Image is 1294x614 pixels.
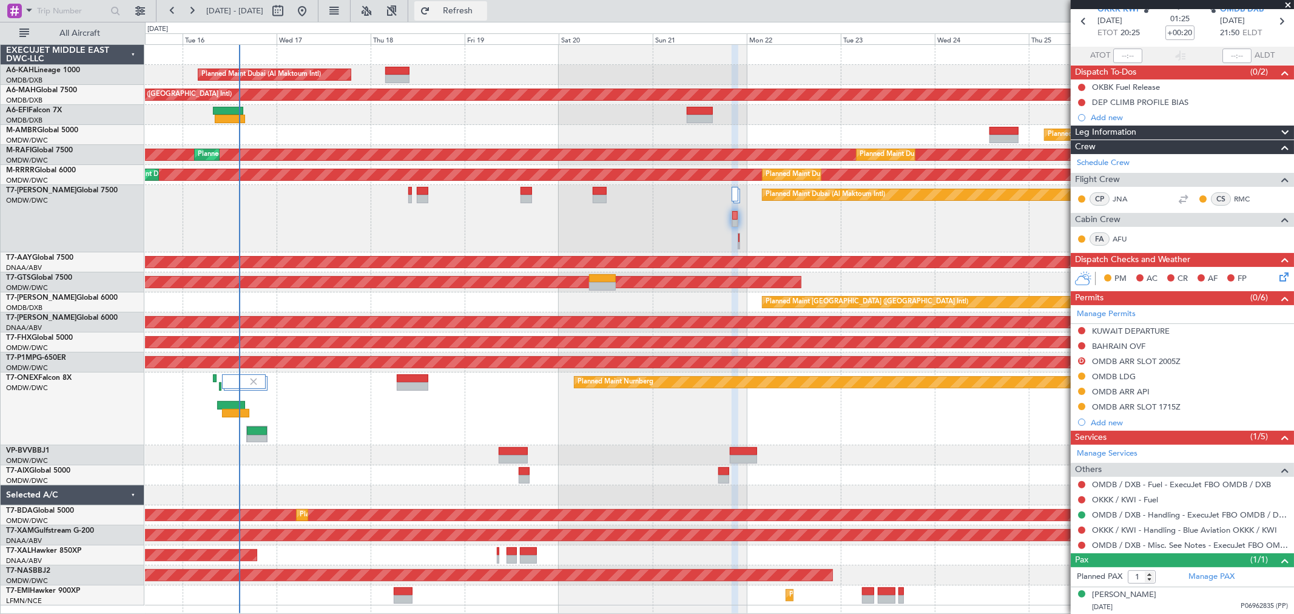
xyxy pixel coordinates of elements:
[841,33,935,44] div: Tue 23
[300,506,419,524] div: Planned Maint Dubai (Al Maktoum Intl)
[6,167,35,174] span: M-RRRR
[1092,402,1181,412] div: OMDB ARR SLOT 1715Z
[1092,341,1145,351] div: BAHRAIN OVF
[1092,525,1277,535] a: OKKK / KWI - Handling - Blue Aviation OKKK / KWI
[1077,308,1136,320] a: Manage Permits
[433,7,484,15] span: Refresh
[789,586,905,604] div: Planned Maint [GEOGRAPHIC_DATA]
[6,334,73,342] a: T7-FHXGlobal 5000
[1090,192,1110,206] div: CP
[1238,273,1247,285] span: FP
[1075,140,1096,154] span: Crew
[1075,213,1120,227] span: Cabin Crew
[1092,494,1158,505] a: OKKK / KWI - Fuel
[1097,27,1117,39] span: ETOT
[1250,66,1268,78] span: (0/2)
[6,107,62,114] a: A6-EFIFalcon 7X
[1075,253,1190,267] span: Dispatch Checks and Weather
[6,547,81,555] a: T7-XALHawker 850XP
[198,146,317,164] div: Planned Maint Dubai (Al Maktoum Intl)
[1092,479,1271,490] a: OMDB / DXB - Fuel - ExecuJet FBO OMDB / DXB
[6,254,73,261] a: T7-AAYGlobal 7500
[1091,112,1288,123] div: Add new
[1170,13,1190,25] span: 01:25
[1120,27,1140,39] span: 20:25
[1241,601,1288,612] span: P06962835 (PP)
[6,274,72,282] a: T7-GTSGlobal 7500
[1075,553,1088,567] span: Pax
[6,516,48,525] a: OMDW/DWC
[206,5,263,16] span: [DATE] - [DATE]
[1220,15,1245,27] span: [DATE]
[6,556,42,565] a: DNAA/ABV
[6,96,42,105] a: OMDB/DXB
[1147,273,1158,285] span: AC
[1075,126,1136,140] span: Leg Information
[1075,431,1107,445] span: Services
[6,334,32,342] span: T7-FHX
[1092,82,1160,92] div: OKBK Fuel Release
[6,107,29,114] span: A6-EFI
[6,283,48,292] a: OMDW/DWC
[6,596,42,606] a: LFMN/NCE
[37,2,107,20] input: Trip Number
[6,127,78,134] a: M-AMBRGlobal 5000
[1092,356,1181,366] div: OMDB ARR SLOT 2005Z
[465,33,559,44] div: Fri 19
[32,29,128,38] span: All Aircraft
[6,87,36,94] span: A6-MAH
[371,33,465,44] div: Thu 18
[6,343,48,353] a: OMDW/DWC
[6,374,38,382] span: T7-ONEX
[414,1,487,21] button: Refresh
[1078,357,1085,365] button: D
[6,507,33,514] span: T7-BDA
[147,24,168,35] div: [DATE]
[1255,50,1275,62] span: ALDT
[653,33,747,44] div: Sun 21
[1077,571,1122,583] label: Planned PAX
[6,527,34,535] span: T7-XAM
[1113,49,1142,63] input: --:--
[6,147,32,154] span: M-RAFI
[1090,50,1110,62] span: ATOT
[6,156,48,165] a: OMDW/DWC
[6,567,50,575] a: T7-NASBBJ2
[860,146,979,164] div: Planned Maint Dubai (Al Maktoum Intl)
[1092,97,1188,107] div: DEP CLIMB PROFILE BIAS
[6,116,42,125] a: OMDB/DXB
[6,323,42,332] a: DNAA/ABV
[6,567,33,575] span: T7-NAS
[248,376,259,387] img: gray-close.svg
[1250,291,1268,304] span: (0/6)
[13,24,132,43] button: All Aircraft
[6,383,48,393] a: OMDW/DWC
[6,187,118,194] a: T7-[PERSON_NAME]Global 7500
[6,274,31,282] span: T7-GTS
[1048,126,1190,144] div: Planned Maint [GEOGRAPHIC_DATA] (Seletar)
[766,166,885,184] div: Planned Maint Dubai (Al Maktoum Intl)
[6,527,94,535] a: T7-XAMGulfstream G-200
[6,127,37,134] span: M-AMBR
[6,176,48,185] a: OMDW/DWC
[6,547,31,555] span: T7-XAL
[1242,27,1262,39] span: ELDT
[1092,326,1170,336] div: KUWAIT DEPARTURE
[6,447,50,454] a: VP-BVVBBJ1
[1250,553,1268,566] span: (1/1)
[935,33,1029,44] div: Wed 24
[201,66,321,84] div: Planned Maint Dubai (Al Maktoum Intl)
[183,33,277,44] div: Tue 16
[6,294,118,302] a: T7-[PERSON_NAME]Global 6000
[1090,232,1110,246] div: FA
[1029,33,1123,44] div: Thu 25
[1208,273,1218,285] span: AF
[1188,571,1235,583] a: Manage PAX
[6,447,32,454] span: VP-BVV
[1113,194,1140,204] a: JNA
[6,147,73,154] a: M-RAFIGlobal 7500
[1091,417,1288,428] div: Add new
[6,374,72,382] a: T7-ONEXFalcon 8X
[6,136,48,145] a: OMDW/DWC
[6,67,80,74] a: A6-KAHLineage 1000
